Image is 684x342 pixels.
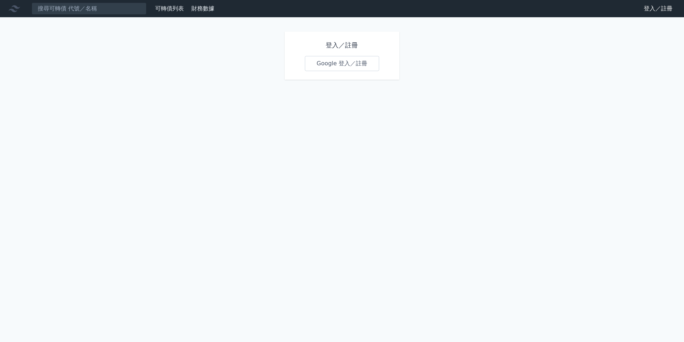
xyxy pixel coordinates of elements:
[638,3,678,14] a: 登入／註冊
[305,56,380,71] a: Google 登入／註冊
[305,40,380,50] h1: 登入／註冊
[191,5,214,12] a: 財務數據
[155,5,184,12] a: 可轉債列表
[32,3,146,15] input: 搜尋可轉債 代號／名稱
